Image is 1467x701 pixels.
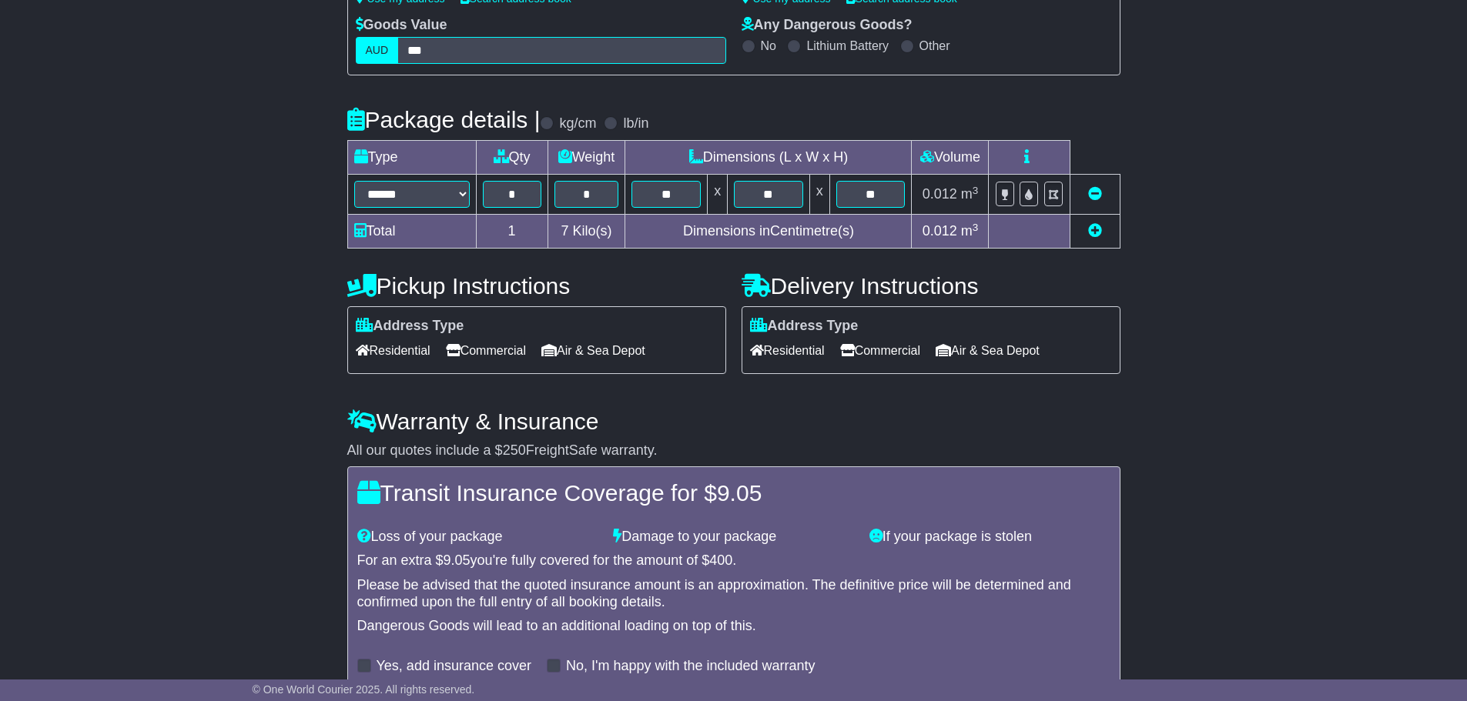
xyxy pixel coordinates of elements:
[936,339,1040,362] span: Air & Sea Depot
[750,318,859,335] label: Address Type
[503,442,526,458] span: 250
[625,215,912,249] td: Dimensions in Centimetre(s)
[356,339,430,362] span: Residential
[923,223,957,239] span: 0.012
[912,141,989,175] td: Volume
[1088,186,1102,202] a: Remove this item
[357,618,1110,635] div: Dangerous Goods will lead to an additional loading on top of this.
[750,339,825,362] span: Residential
[350,529,606,546] div: Loss of your package
[973,222,979,233] sup: 3
[717,480,762,506] span: 9.05
[347,409,1120,434] h4: Warranty & Insurance
[919,38,950,53] label: Other
[356,318,464,335] label: Address Type
[806,38,889,53] label: Lithium Battery
[761,38,776,53] label: No
[446,339,526,362] span: Commercial
[347,141,476,175] td: Type
[548,215,625,249] td: Kilo(s)
[347,442,1120,459] div: All our quotes include a $ FreightSafe warranty.
[623,115,648,132] label: lb/in
[973,185,979,196] sup: 3
[444,552,471,568] span: 9.05
[742,273,1120,299] h4: Delivery Instructions
[377,658,531,675] label: Yes, add insurance cover
[840,339,920,362] span: Commercial
[347,107,541,132] h4: Package details |
[559,115,596,132] label: kg/cm
[708,175,728,215] td: x
[356,17,447,34] label: Goods Value
[253,683,475,696] span: © One World Courier 2025. All rights reserved.
[476,141,548,175] td: Qty
[809,175,829,215] td: x
[625,141,912,175] td: Dimensions (L x W x H)
[347,215,476,249] td: Total
[862,529,1118,546] div: If your package is stolen
[561,223,568,239] span: 7
[605,529,862,546] div: Damage to your package
[357,577,1110,610] div: Please be advised that the quoted insurance amount is an approximation. The definitive price will...
[356,37,399,64] label: AUD
[1088,223,1102,239] a: Add new item
[347,273,726,299] h4: Pickup Instructions
[566,658,816,675] label: No, I'm happy with the included warranty
[548,141,625,175] td: Weight
[357,552,1110,569] div: For an extra $ you're fully covered for the amount of $ .
[961,223,979,239] span: m
[357,480,1110,506] h4: Transit Insurance Coverage for $
[709,552,732,568] span: 400
[961,186,979,202] span: m
[476,215,548,249] td: 1
[923,186,957,202] span: 0.012
[742,17,913,34] label: Any Dangerous Goods?
[541,339,645,362] span: Air & Sea Depot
